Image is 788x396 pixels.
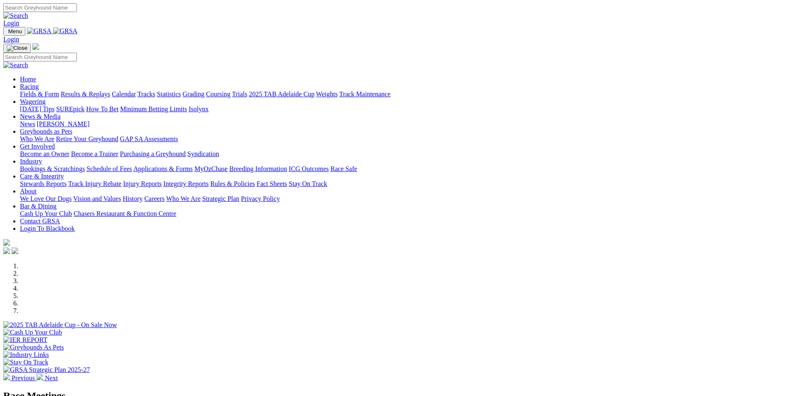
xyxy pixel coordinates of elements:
[339,90,390,98] a: Track Maintenance
[20,218,60,225] a: Contact GRSA
[3,374,10,380] img: chevron-left-pager-white.svg
[3,247,10,254] img: facebook.svg
[37,374,58,381] a: Next
[166,195,201,202] a: Who We Are
[68,180,121,187] a: Track Injury Rebate
[3,359,48,366] img: Stay On Track
[45,374,58,381] span: Next
[8,28,22,34] span: Menu
[144,195,164,202] a: Careers
[3,239,10,246] img: logo-grsa-white.png
[157,90,181,98] a: Statistics
[289,165,329,172] a: ICG Outcomes
[20,173,64,180] a: Care & Integrity
[3,20,19,27] a: Login
[120,105,187,112] a: Minimum Betting Limits
[133,165,193,172] a: Applications & Forms
[74,210,176,217] a: Chasers Restaurant & Function Centre
[20,225,75,232] a: Login To Blackbook
[86,165,132,172] a: Schedule of Fees
[3,44,31,53] button: Toggle navigation
[206,90,231,98] a: Coursing
[187,150,219,157] a: Syndication
[3,374,37,381] a: Previous
[20,165,85,172] a: Bookings & Scratchings
[37,374,43,380] img: chevron-right-pager-white.svg
[20,203,56,210] a: Bar & Dining
[189,105,209,112] a: Isolynx
[3,12,28,20] img: Search
[3,366,90,374] img: GRSA Strategic Plan 2025-27
[289,180,327,187] a: Stay On Track
[20,195,71,202] a: We Love Our Dogs
[3,27,25,36] button: Toggle navigation
[330,165,357,172] a: Race Safe
[56,105,84,112] a: SUREpick
[316,90,338,98] a: Weights
[20,150,69,157] a: Become an Owner
[12,374,35,381] span: Previous
[32,43,39,50] img: logo-grsa-white.png
[20,98,46,105] a: Wagering
[229,165,287,172] a: Breeding Information
[37,120,89,127] a: [PERSON_NAME]
[3,329,62,336] img: Cash Up Your Club
[249,90,314,98] a: 2025 TAB Adelaide Cup
[71,150,118,157] a: Become a Trainer
[202,195,239,202] a: Strategic Plan
[20,143,55,150] a: Get Involved
[3,3,77,12] input: Search
[183,90,204,98] a: Grading
[210,180,255,187] a: Rules & Policies
[20,135,785,143] div: Greyhounds as Pets
[194,165,228,172] a: MyOzChase
[123,180,162,187] a: Injury Reports
[86,105,119,112] a: How To Bet
[3,36,19,43] a: Login
[20,180,785,188] div: Care & Integrity
[257,180,287,187] a: Fact Sheets
[20,105,54,112] a: [DATE] Tips
[7,45,27,51] img: Close
[20,188,37,195] a: About
[112,90,136,98] a: Calendar
[123,195,142,202] a: History
[20,135,54,142] a: Who We Are
[61,90,110,98] a: Results & Replays
[3,321,117,329] img: 2025 TAB Adelaide Cup - On Sale Now
[20,150,785,158] div: Get Involved
[241,195,280,202] a: Privacy Policy
[20,113,61,120] a: News & Media
[20,90,785,98] div: Racing
[53,27,78,35] img: GRSA
[20,210,785,218] div: Bar & Dining
[20,83,39,90] a: Racing
[20,90,59,98] a: Fields & Form
[20,105,785,113] div: Wagering
[3,344,64,351] img: Greyhounds As Pets
[3,61,28,69] img: Search
[20,120,35,127] a: News
[20,158,42,165] a: Industry
[3,53,77,61] input: Search
[232,90,247,98] a: Trials
[3,336,47,344] img: IER REPORT
[56,135,118,142] a: Retire Your Greyhound
[12,247,18,254] img: twitter.svg
[3,351,49,359] img: Industry Links
[27,27,52,35] img: GRSA
[20,165,785,173] div: Industry
[120,135,178,142] a: GAP SA Assessments
[73,195,121,202] a: Vision and Values
[20,210,72,217] a: Cash Up Your Club
[20,128,72,135] a: Greyhounds as Pets
[137,90,155,98] a: Tracks
[163,180,209,187] a: Integrity Reports
[20,120,785,128] div: News & Media
[20,180,66,187] a: Stewards Reports
[120,150,186,157] a: Purchasing a Greyhound
[20,76,36,83] a: Home
[20,195,785,203] div: About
